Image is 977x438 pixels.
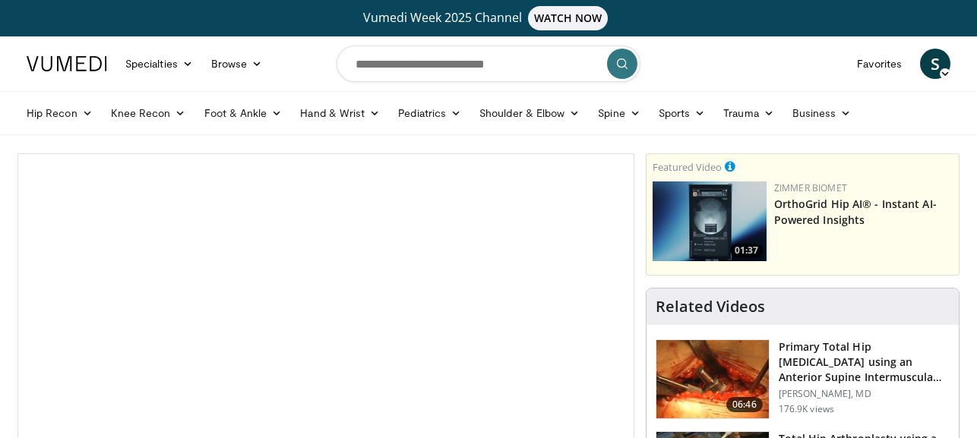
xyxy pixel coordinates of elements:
a: OrthoGrid Hip AI® - Instant AI-Powered Insights [774,197,937,227]
a: Spine [589,98,649,128]
a: Sports [650,98,715,128]
a: Hip Recon [17,98,102,128]
a: Trauma [714,98,783,128]
a: Knee Recon [102,98,195,128]
img: 51d03d7b-a4ba-45b7-9f92-2bfbd1feacc3.150x105_q85_crop-smart_upscale.jpg [653,181,767,261]
input: Search topics, interventions [337,46,640,82]
a: Business [783,98,861,128]
img: 263423_3.png.150x105_q85_crop-smart_upscale.jpg [656,340,769,419]
a: Pediatrics [389,98,470,128]
p: [PERSON_NAME], MD [779,388,950,400]
a: Hand & Wrist [291,98,389,128]
a: Zimmer Biomet [774,181,847,194]
a: S [920,49,950,79]
h3: Primary Total Hip [MEDICAL_DATA] using an Anterior Supine Intermuscula… [779,339,950,385]
h4: Related Videos [656,298,765,316]
a: Vumedi Week 2025 ChannelWATCH NOW [29,6,948,30]
span: 01:37 [730,244,763,257]
a: 01:37 [653,181,767,261]
a: Shoulder & Elbow [470,98,589,128]
span: WATCH NOW [528,6,609,30]
span: 06:46 [726,397,763,412]
a: Foot & Ankle [195,98,292,128]
a: Browse [202,49,272,79]
a: 06:46 Primary Total Hip [MEDICAL_DATA] using an Anterior Supine Intermuscula… [PERSON_NAME], MD 1... [656,339,950,420]
a: Specialties [116,49,202,79]
small: Featured Video [653,160,722,174]
p: 176.9K views [779,403,834,415]
img: VuMedi Logo [27,56,107,71]
a: Favorites [848,49,911,79]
